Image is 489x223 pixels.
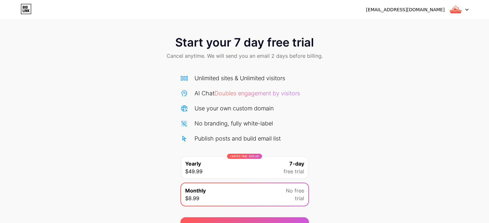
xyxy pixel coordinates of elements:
div: No branding, fully white-label [195,119,273,128]
div: Publish posts and build email list [195,134,281,143]
span: Monthly [185,187,206,194]
span: $49.99 [185,167,203,175]
span: Yearly [185,160,201,167]
span: No free [286,187,304,194]
div: AI Chat [195,89,300,98]
span: Cancel anytime. We will send you an email 2 days before billing. [167,52,323,60]
span: Start your 7 day free trial [175,36,314,49]
img: bathroomaffective [449,4,462,16]
span: free trial [284,167,304,175]
span: Doubles engagement by visitors [214,90,300,97]
div: Use your own custom domain [195,104,274,113]
div: Unlimited sites & Unlimited visitors [195,74,285,82]
span: $8.99 [185,194,199,202]
span: trial [295,194,304,202]
div: [EMAIL_ADDRESS][DOMAIN_NAME] [366,6,445,13]
div: LIMITED TIME : 50% off [227,154,262,159]
span: 7-day [289,160,304,167]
